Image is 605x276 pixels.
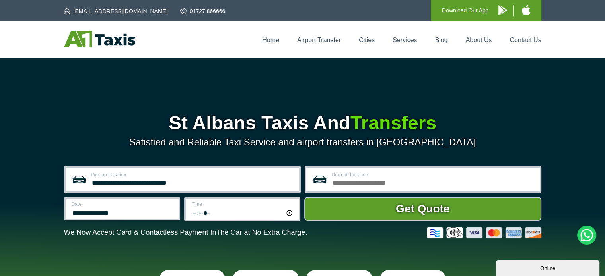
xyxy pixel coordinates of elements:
p: Satisfied and Reliable Taxi Service and airport transfers in [GEOGRAPHIC_DATA] [64,137,541,148]
img: Credit And Debit Cards [427,227,541,238]
span: Transfers [350,112,436,133]
a: About Us [466,37,492,43]
a: 01727 866666 [180,7,226,15]
img: A1 Taxis iPhone App [522,5,530,15]
button: Get Quote [304,197,541,221]
iframe: chat widget [496,259,601,276]
a: Blog [435,37,447,43]
p: Download Our App [442,6,489,15]
a: Home [262,37,279,43]
h1: St Albans Taxis And [64,114,541,133]
label: Time [192,202,294,207]
label: Drop-off Location [332,172,535,177]
p: We Now Accept Card & Contactless Payment In [64,228,307,237]
label: Pick-up Location [91,172,294,177]
a: Contact Us [510,37,541,43]
a: Airport Transfer [297,37,341,43]
label: Date [72,202,174,207]
a: Services [393,37,417,43]
img: A1 Taxis St Albans LTD [64,31,135,47]
img: A1 Taxis Android App [498,5,507,15]
span: The Car at No Extra Charge. [216,228,307,236]
a: [EMAIL_ADDRESS][DOMAIN_NAME] [64,7,168,15]
a: Cities [359,37,375,43]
